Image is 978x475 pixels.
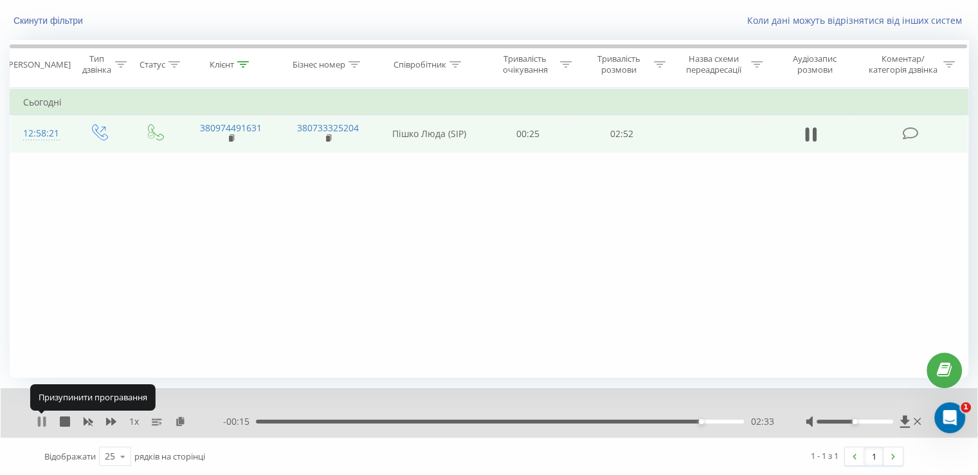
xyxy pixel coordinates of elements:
span: 1 x [129,415,139,428]
td: Сьогодні [10,89,968,115]
td: 00:25 [482,115,575,153]
td: Пішко Люда (SIP) [377,115,482,153]
div: 25 [105,450,115,463]
span: 02:33 [750,415,774,428]
a: Коли дані можуть відрізнятися вiд інших систем [747,14,968,26]
div: Співробітник [394,59,446,70]
div: Accessibility label [852,419,857,424]
div: 1 - 1 з 1 [811,449,838,462]
a: 380733325204 [297,122,359,134]
div: Тривалість очікування [493,53,557,75]
iframe: Intercom live chat [934,402,965,433]
div: Клієнт [210,59,234,70]
div: Статус [140,59,165,70]
div: 12:58:21 [23,121,57,146]
div: Тривалість розмови [586,53,651,75]
div: Назва схеми переадресації [680,53,748,75]
a: 380974491631 [200,122,262,134]
span: - 00:15 [223,415,256,428]
div: Тип дзвінка [81,53,111,75]
div: Аудіозапис розмови [777,53,853,75]
button: Скинути фільтри [10,15,89,26]
div: [PERSON_NAME] [6,59,71,70]
div: Призупинити програвання [30,384,156,410]
span: Відображати [44,451,96,462]
td: 02:52 [575,115,668,153]
a: 1 [864,447,883,465]
span: 1 [961,402,971,413]
div: Бізнес номер [293,59,345,70]
span: рядків на сторінці [134,451,205,462]
div: Коментар/категорія дзвінка [865,53,940,75]
div: Accessibility label [698,419,703,424]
